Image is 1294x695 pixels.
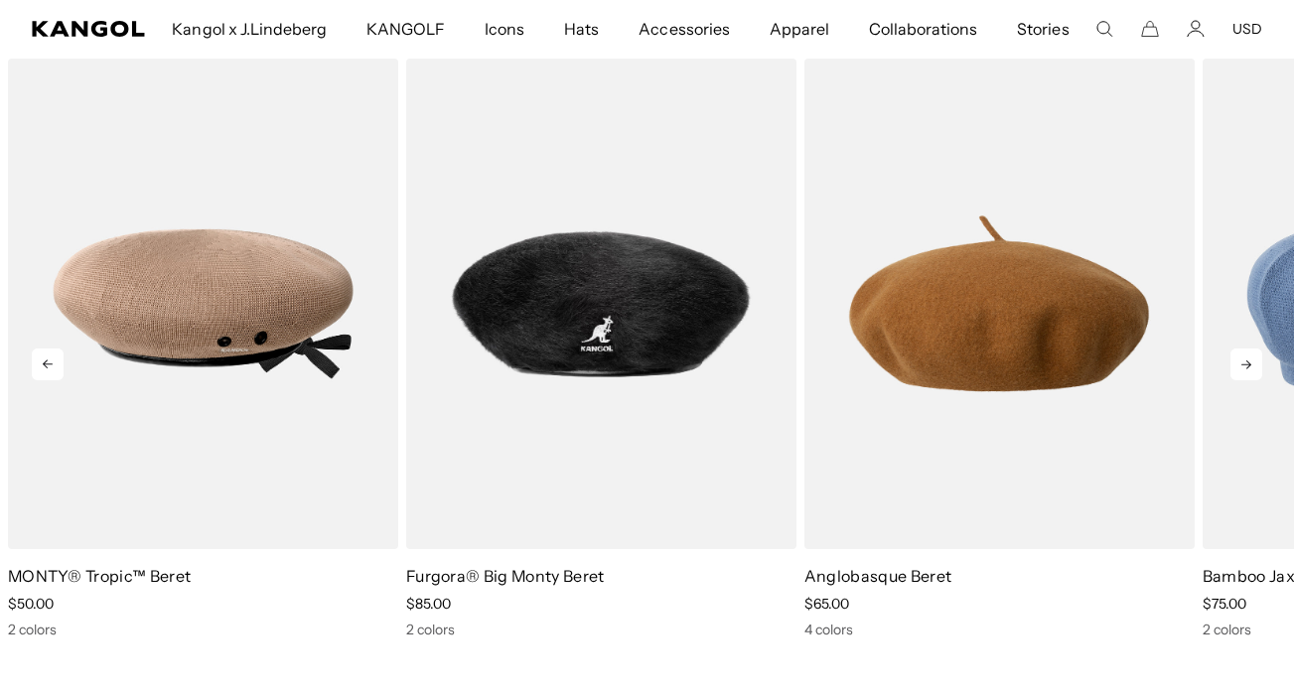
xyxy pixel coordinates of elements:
[8,59,398,548] img: MONTY® Tropic™ Beret
[8,595,54,613] span: $50.00
[398,59,796,637] div: 3 of 10
[796,59,1195,637] div: 4 of 10
[1095,20,1113,38] summary: Search here
[1232,20,1262,38] button: USD
[1187,20,1205,38] a: Account
[406,595,451,613] span: $85.00
[804,621,1195,638] div: 4 colors
[1141,20,1159,38] button: Cart
[32,21,146,37] a: Kangol
[406,566,605,586] a: Furgora® Big Monty Beret
[406,59,796,548] img: Furgora® Big Monty Beret
[804,566,951,586] a: Anglobasque Beret
[804,59,1195,548] img: Anglobasque Beret
[804,595,849,613] span: $65.00
[8,621,398,638] div: 2 colors
[8,566,191,586] a: MONTY® Tropic™ Beret
[1203,595,1246,613] span: $75.00
[406,621,796,638] div: 2 colors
